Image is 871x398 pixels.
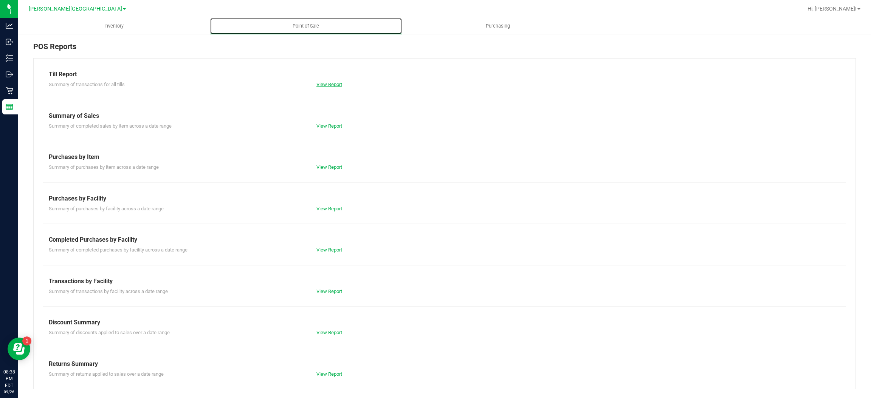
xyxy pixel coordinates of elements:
inline-svg: Analytics [6,22,13,29]
a: View Report [316,164,342,170]
span: Summary of transactions by facility across a date range [49,288,168,294]
a: View Report [316,82,342,87]
div: Discount Summary [49,318,840,327]
div: Completed Purchases by Facility [49,235,840,244]
inline-svg: Retail [6,87,13,94]
div: Transactions by Facility [49,277,840,286]
a: View Report [316,371,342,377]
span: Summary of purchases by item across a date range [49,164,159,170]
a: Purchasing [402,18,594,34]
span: Hi, [PERSON_NAME]! [807,6,857,12]
p: 09/26 [3,389,15,395]
span: Purchasing [476,23,520,29]
iframe: Resource center [8,338,30,360]
inline-svg: Outbound [6,71,13,78]
div: Purchases by Facility [49,194,840,203]
p: 08:38 PM EDT [3,369,15,389]
div: Till Report [49,70,840,79]
span: Inventory [94,23,134,29]
span: Summary of purchases by facility across a date range [49,206,164,211]
div: Purchases by Item [49,153,840,162]
span: Summary of completed purchases by facility across a date range [49,247,188,253]
a: Inventory [18,18,210,34]
span: Summary of discounts applied to sales over a date range [49,330,170,335]
a: Point of Sale [210,18,402,34]
span: Summary of transactions for all tills [49,82,125,87]
span: Summary of completed sales by item across a date range [49,123,172,129]
span: Point of Sale [282,23,329,29]
span: [PERSON_NAME][GEOGRAPHIC_DATA] [29,6,122,12]
iframe: Resource center unread badge [22,336,31,346]
a: View Report [316,247,342,253]
a: View Report [316,330,342,335]
a: View Report [316,206,342,211]
inline-svg: Inbound [6,38,13,46]
div: POS Reports [33,41,856,58]
inline-svg: Reports [6,103,13,111]
div: Returns Summary [49,359,840,369]
div: Summary of Sales [49,111,840,120]
a: View Report [316,288,342,294]
span: Summary of returns applied to sales over a date range [49,371,164,377]
a: View Report [316,123,342,129]
inline-svg: Inventory [6,54,13,62]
